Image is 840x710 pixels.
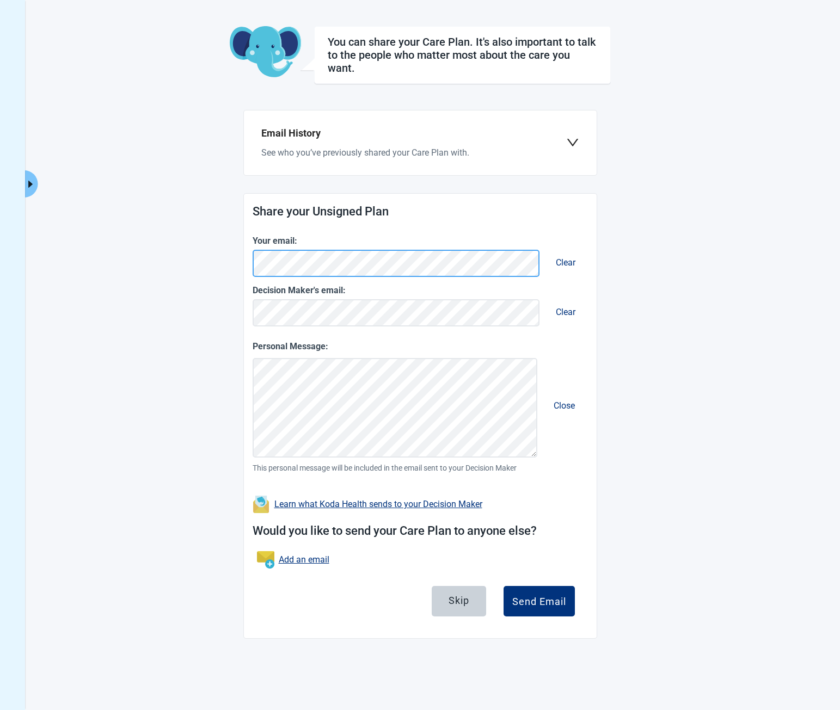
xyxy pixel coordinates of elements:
span: down [566,136,579,149]
span: Close [545,392,584,419]
h2: Share your Unsigned Plan [253,202,588,221]
span: Clear [547,249,584,276]
main: Main content [121,26,720,639]
label: Personal Message: [253,339,588,353]
h2: Email History [261,126,566,141]
button: Send Email [504,586,575,616]
button: Skip [432,586,486,616]
span: caret-right [25,179,35,189]
a: Add an email [279,553,329,566]
span: This personal message will be included in the email sent to your Decision Maker [253,462,588,474]
button: Remove [542,398,587,413]
div: Email HistorySee who you’ve previously shared your Care Plan with. [253,119,588,166]
h2: Would you like to send your Care Plan to anyone else? [253,522,588,541]
button: Remove [544,248,587,277]
img: Add an email [257,551,274,569]
button: Remove [544,297,587,326]
div: Send Email [512,596,566,607]
img: Koda Elephant [230,26,301,78]
label: Your email: [253,234,588,248]
span: See who you’ve previously shared your Care Plan with. [261,147,469,158]
a: Learn what Koda Health sends to your Decision Maker [274,499,482,509]
h1: You can share your Care Plan. It's also important to talk to the people who matter most about the... [328,35,597,75]
span: Clear [547,298,584,326]
button: Add an email [253,547,334,573]
button: Expand menu [24,170,38,197]
label: Decision Maker's email: [253,283,588,297]
div: Skip [449,595,469,606]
